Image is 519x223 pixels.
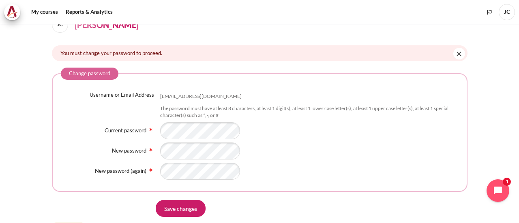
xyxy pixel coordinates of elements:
a: User menu [499,4,515,20]
div: The password must have at least 8 characters, at least 1 digit(s), at least 1 lower case letter(s... [160,105,459,119]
span: JC [499,4,515,20]
a: Architeck Architeck [4,4,24,20]
img: Required [148,126,154,133]
div: [EMAIL_ADDRESS][DOMAIN_NAME] [160,93,242,100]
button: Languages [483,6,495,18]
label: Username or Email Address [90,91,154,99]
img: Required [148,167,154,173]
img: Required [148,147,154,153]
a: JC [52,17,71,33]
img: Architeck [6,6,18,18]
label: New password [112,147,146,154]
label: Current password [105,127,146,134]
div: You must change your password to proceed. [52,45,468,61]
span: JC [52,17,68,33]
h4: [PERSON_NAME] [75,19,139,31]
span: Required [148,167,154,172]
a: My courses [28,4,61,20]
span: Required [148,126,154,131]
label: New password (again) [95,168,146,174]
a: Reports & Analytics [63,4,116,20]
span: Required [148,147,154,151]
input: Save changes [156,200,206,217]
legend: Change password [61,68,118,80]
